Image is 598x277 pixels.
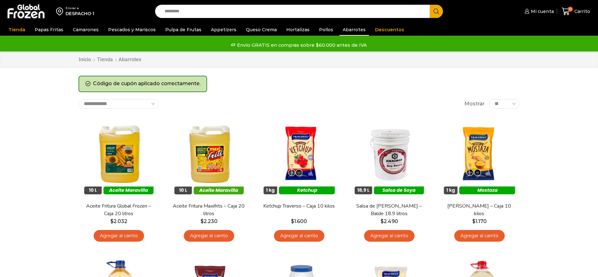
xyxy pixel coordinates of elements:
[443,203,515,217] a: [PERSON_NAME] – Caja 10 kilos
[110,218,113,224] span: $
[263,203,335,210] a: Ketchup Traverso – Caja 10 kilos
[353,203,425,217] a: Salsa de [PERSON_NAME] – Balde 18.9 litros
[162,24,205,36] a: Pulpa de Frutas
[472,218,487,224] bdi: 1.170
[573,8,590,15] span: Carrito
[464,100,485,108] span: Mostrar
[97,56,113,63] a: Tienda
[94,230,144,242] a: Agregar al carrito: “Aceite Fritura Global Frozen – Caja 20 litros”
[5,24,28,36] a: Tienda
[529,8,554,15] span: Mi cuenta
[430,5,443,18] button: Search button
[283,24,313,36] a: Hortalizas
[105,24,159,36] a: Pescados y Mariscos
[274,230,324,242] a: Agregar al carrito: “Ketchup Traverso - Caja 10 kilos”
[66,10,94,17] div: DESPACHO 1
[66,6,94,10] div: Enviar a
[208,24,240,36] a: Appetizers
[32,24,67,36] a: Papas Fritas
[568,7,573,12] span: 10
[119,56,141,62] h1: Abarrotes
[364,230,415,242] a: Agregar al carrito: “Salsa de Soya Kikkoman - Balde 18.9 litros”
[110,218,127,224] bdi: 2.032
[78,76,207,92] div: Código de cupón aplicado correctamente.
[380,218,384,224] span: $
[82,203,155,217] a: Aceite Fritura Global Frozen – Caja 20 litros
[372,24,407,36] a: Descuentos
[454,230,505,242] a: Agregar al carrito: “Mostaza Traverso - Caja 10 kilos”
[200,218,218,224] bdi: 2.230
[78,99,159,109] select: Pedido de la tienda
[78,56,141,63] nav: Breadcrumb
[472,218,475,224] span: $
[523,5,554,18] a: Mi cuenta
[184,230,234,242] a: Agregar al carrito: “Aceite Fritura Maxifrits - Caja 20 litros”
[316,24,336,36] a: Pollos
[380,218,398,224] bdi: 2.490
[291,218,294,224] span: $
[340,24,369,36] a: Abarrotes
[291,218,307,224] bdi: 1.600
[78,56,91,63] a: Inicio
[560,4,592,19] a: 10 Carrito
[70,24,102,36] a: Camarones
[172,203,245,217] a: Aceite Fritura Maxifrits – Caja 20 litros
[243,24,280,36] a: Queso Crema
[200,218,204,224] span: $
[56,6,66,17] img: address-field-icon.svg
